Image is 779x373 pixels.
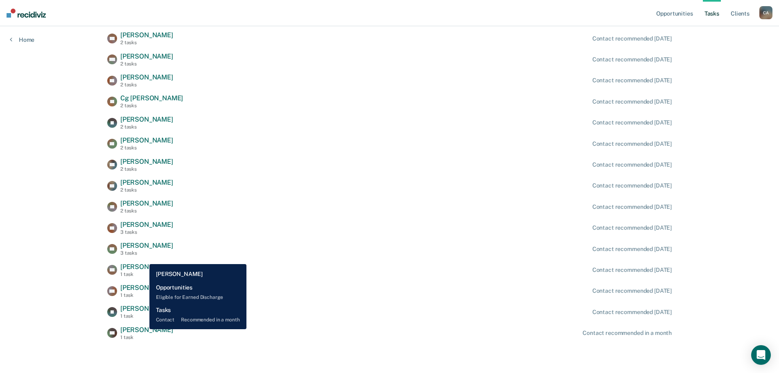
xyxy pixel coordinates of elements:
[120,187,173,193] div: 2 tasks
[120,271,173,277] div: 1 task
[120,40,173,45] div: 2 tasks
[120,158,173,165] span: [PERSON_NAME]
[120,242,173,249] span: [PERSON_NAME]
[120,335,173,340] div: 1 task
[120,52,173,60] span: [PERSON_NAME]
[751,345,771,365] div: Open Intercom Messenger
[120,115,173,123] span: [PERSON_NAME]
[592,77,672,84] div: Contact recommended [DATE]
[120,61,173,67] div: 2 tasks
[120,124,173,130] div: 2 tasks
[592,267,672,274] div: Contact recommended [DATE]
[120,284,173,292] span: [PERSON_NAME]
[120,136,173,144] span: [PERSON_NAME]
[120,82,173,88] div: 2 tasks
[120,103,183,109] div: 2 tasks
[10,36,34,43] a: Home
[592,287,672,294] div: Contact recommended [DATE]
[592,203,672,210] div: Contact recommended [DATE]
[759,6,772,19] button: CA
[592,119,672,126] div: Contact recommended [DATE]
[120,94,183,102] span: Cg [PERSON_NAME]
[120,166,173,172] div: 2 tasks
[120,250,173,256] div: 3 tasks
[592,56,672,63] div: Contact recommended [DATE]
[120,31,173,39] span: [PERSON_NAME]
[592,140,672,147] div: Contact recommended [DATE]
[120,208,173,214] div: 2 tasks
[583,330,672,337] div: Contact recommended in a month
[120,179,173,186] span: [PERSON_NAME]
[592,98,672,105] div: Contact recommended [DATE]
[120,292,173,298] div: 1 task
[120,221,173,228] span: [PERSON_NAME]
[120,199,173,207] span: [PERSON_NAME]
[120,73,173,81] span: [PERSON_NAME]
[592,246,672,253] div: Contact recommended [DATE]
[120,263,173,271] span: [PERSON_NAME]
[592,182,672,189] div: Contact recommended [DATE]
[592,161,672,168] div: Contact recommended [DATE]
[592,224,672,231] div: Contact recommended [DATE]
[120,313,173,319] div: 1 task
[120,305,173,312] span: [PERSON_NAME]
[120,326,173,334] span: [PERSON_NAME]
[120,145,173,151] div: 2 tasks
[120,229,173,235] div: 3 tasks
[7,9,46,18] img: Recidiviz
[592,309,672,316] div: Contact recommended [DATE]
[592,35,672,42] div: Contact recommended [DATE]
[759,6,772,19] div: C A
